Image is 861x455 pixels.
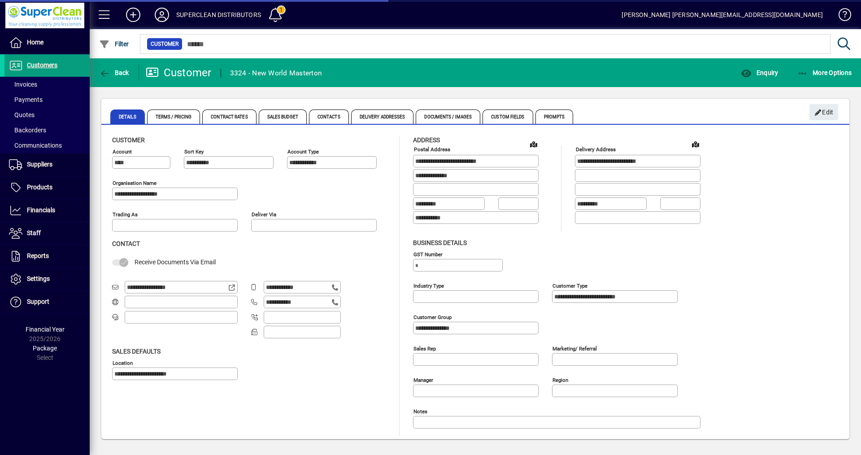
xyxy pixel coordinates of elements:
[27,298,49,305] span: Support
[252,211,276,218] mat-label: Deliver via
[176,8,261,22] div: SUPERCLEAN DISTRIBUTORS
[4,31,90,54] a: Home
[113,149,132,155] mat-label: Account
[27,275,50,282] span: Settings
[688,137,703,151] a: View on map
[351,109,414,124] span: Delivery Addresses
[4,199,90,222] a: Financials
[4,138,90,153] a: Communications
[741,69,778,76] span: Enquiry
[4,268,90,290] a: Settings
[413,376,433,383] mat-label: Manager
[413,239,467,246] span: Business details
[483,109,533,124] span: Custom Fields
[309,109,349,124] span: Contacts
[27,184,52,191] span: Products
[413,251,443,257] mat-label: GST Number
[814,105,834,120] span: Edit
[413,345,436,351] mat-label: Sales rep
[9,127,46,134] span: Backorders
[97,36,131,52] button: Filter
[9,81,37,88] span: Invoices
[9,142,62,149] span: Communications
[112,348,161,355] span: Sales defaults
[113,359,133,366] mat-label: Location
[112,240,140,247] span: Contact
[146,66,212,80] div: Customer
[795,65,854,81] button: More Options
[27,61,57,69] span: Customers
[27,39,43,46] span: Home
[112,136,145,144] span: Customer
[287,149,319,155] mat-label: Account Type
[110,109,145,124] span: Details
[90,65,139,81] app-page-header-button: Back
[4,107,90,122] a: Quotes
[26,326,65,333] span: Financial Year
[97,65,131,81] button: Back
[4,222,90,245] a: Staff
[4,245,90,267] a: Reports
[151,39,178,48] span: Customer
[413,136,440,144] span: Address
[832,2,850,31] a: Knowledge Base
[99,40,129,48] span: Filter
[119,7,148,23] button: Add
[184,149,204,155] mat-label: Sort key
[27,229,41,236] span: Staff
[27,252,49,259] span: Reports
[27,161,52,168] span: Suppliers
[9,111,35,118] span: Quotes
[113,180,157,186] mat-label: Organisation name
[4,77,90,92] a: Invoices
[416,109,480,124] span: Documents / Images
[413,314,452,320] mat-label: Customer group
[230,66,322,80] div: 3324 - New World Masterton
[809,104,838,120] button: Edit
[4,176,90,199] a: Products
[552,282,587,289] mat-label: Customer type
[413,282,444,289] mat-label: Industry type
[552,376,568,383] mat-label: Region
[99,69,129,76] span: Back
[113,211,138,218] mat-label: Trading as
[4,291,90,313] a: Support
[622,8,823,22] div: [PERSON_NAME] [PERSON_NAME][EMAIL_ADDRESS][DOMAIN_NAME]
[259,109,307,124] span: Sales Budget
[535,109,574,124] span: Prompts
[33,345,57,352] span: Package
[135,258,216,266] span: Receive Documents Via Email
[552,345,597,351] mat-label: Marketing/ Referral
[9,96,43,103] span: Payments
[4,122,90,138] a: Backorders
[148,7,176,23] button: Profile
[27,206,55,214] span: Financials
[4,92,90,107] a: Payments
[413,408,427,414] mat-label: Notes
[147,109,200,124] span: Terms / Pricing
[202,109,256,124] span: Contract Rates
[526,137,541,151] a: View on map
[739,65,780,81] button: Enquiry
[797,69,852,76] span: More Options
[4,153,90,176] a: Suppliers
